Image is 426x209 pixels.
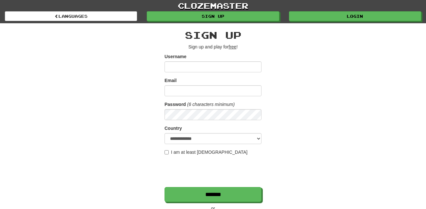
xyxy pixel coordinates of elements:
label: Email [165,77,176,84]
p: Sign up and play for ! [165,44,261,50]
a: Sign up [147,11,279,21]
iframe: reCAPTCHA [165,159,263,184]
input: I am at least [DEMOGRAPHIC_DATA] [165,150,169,154]
u: free [229,44,236,49]
label: Password [165,101,186,108]
a: Login [289,11,421,21]
a: Languages [5,11,137,21]
em: (6 characters minimum) [187,102,235,107]
label: I am at least [DEMOGRAPHIC_DATA] [165,149,248,155]
label: Username [165,53,186,60]
label: Country [165,125,182,131]
h2: Sign up [165,30,261,40]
